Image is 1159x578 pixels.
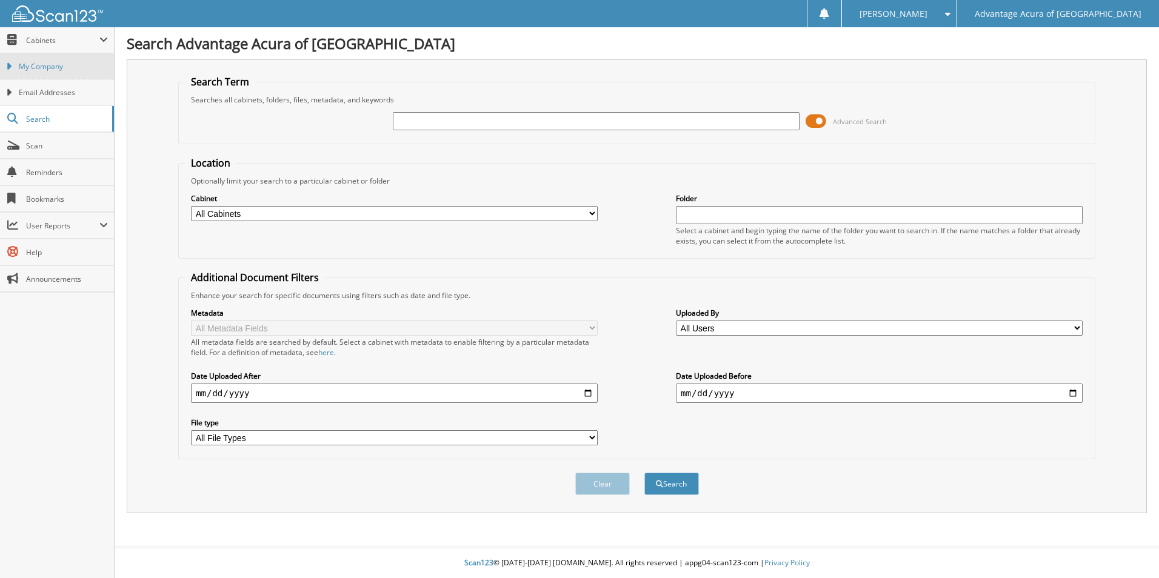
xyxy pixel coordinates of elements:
legend: Search Term [185,75,255,88]
span: Email Addresses [19,87,108,98]
label: Cabinet [191,193,598,204]
div: All metadata fields are searched by default. Select a cabinet with metadata to enable filtering b... [191,337,598,357]
label: Date Uploaded After [191,371,598,381]
span: Cabinets [26,35,99,45]
span: Advantage Acura of [GEOGRAPHIC_DATA] [975,10,1141,18]
span: Search [26,114,106,124]
img: scan123-logo-white.svg [12,5,103,22]
span: Reminders [26,167,108,178]
label: Metadata [191,308,598,318]
button: Clear [575,473,630,495]
a: here [318,347,334,357]
span: Bookmarks [26,194,108,204]
label: File type [191,417,598,428]
button: Search [644,473,699,495]
span: Advanced Search [833,117,887,126]
label: Date Uploaded Before [676,371,1083,381]
div: Enhance your search for specific documents using filters such as date and file type. [185,290,1089,301]
span: User Reports [26,221,99,231]
a: Privacy Policy [764,557,810,568]
div: © [DATE]-[DATE] [DOMAIN_NAME]. All rights reserved | appg04-scan123-com | [115,548,1159,578]
div: Select a cabinet and begin typing the name of the folder you want to search in. If the name match... [676,225,1083,246]
input: end [676,384,1083,403]
span: Help [26,247,108,257]
div: Optionally limit your search to a particular cabinet or folder [185,176,1089,186]
div: Searches all cabinets, folders, files, metadata, and keywords [185,95,1089,105]
span: Scan [26,141,108,151]
h1: Search Advantage Acura of [GEOGRAPHIC_DATA] [127,33,1147,53]
iframe: Chat Widget [1098,520,1159,578]
legend: Additional Document Filters [185,271,325,284]
input: start [191,384,598,403]
label: Folder [676,193,1083,204]
span: [PERSON_NAME] [860,10,927,18]
legend: Location [185,156,236,170]
span: Scan123 [464,557,493,568]
label: Uploaded By [676,308,1083,318]
span: My Company [19,61,108,72]
span: Announcements [26,274,108,284]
